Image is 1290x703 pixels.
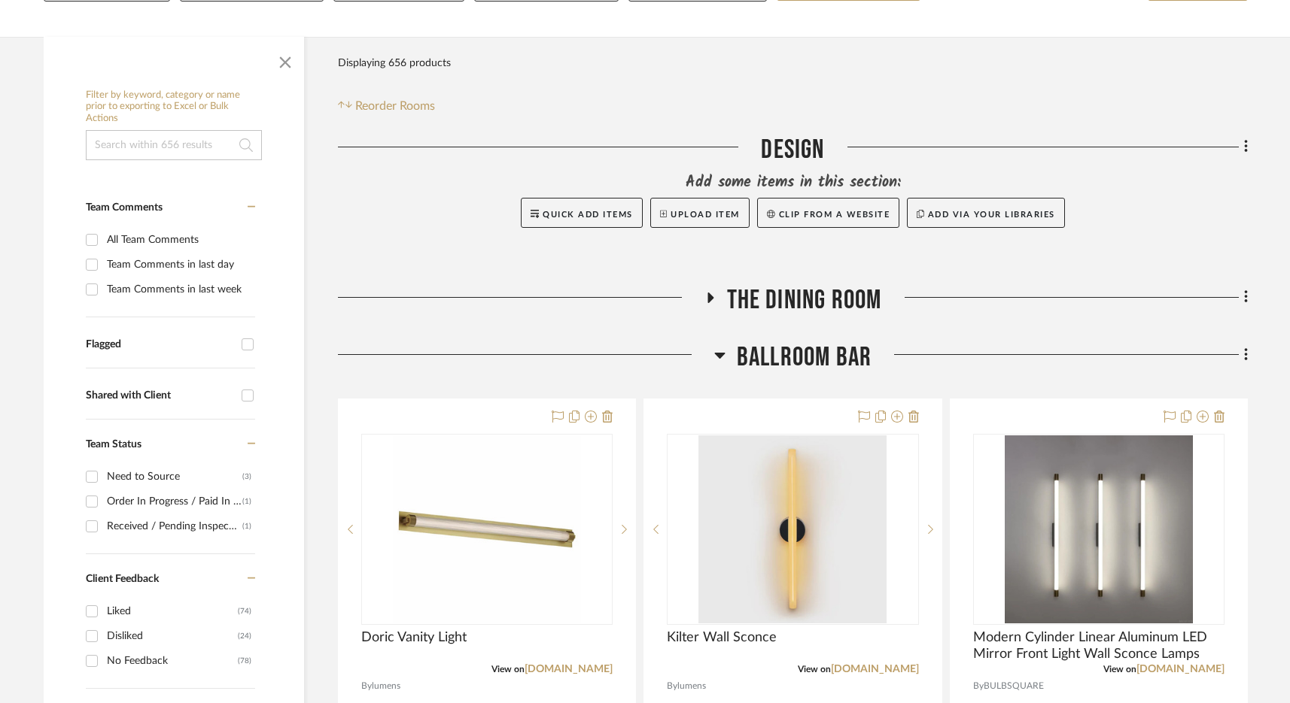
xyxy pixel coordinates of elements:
[521,198,643,228] button: Quick Add Items
[525,664,613,674] a: [DOMAIN_NAME]
[86,202,163,213] span: Team Comments
[270,44,300,74] button: Close
[543,211,633,219] span: Quick Add Items
[107,228,251,252] div: All Team Comments
[1005,435,1193,623] img: Modern Cylinder Linear Aluminum LED Mirror Front Light Wall Sconce Lamps
[107,514,242,538] div: Received / Pending Inspection
[677,679,706,693] span: lumens
[667,629,777,646] span: Kilter Wall Sconce
[242,465,251,489] div: (3)
[393,435,581,623] img: Doric Vanity Light
[86,130,262,160] input: Search within 656 results
[107,489,242,514] div: Order In Progress / Paid In Full w/ Freight, No Balance due
[338,172,1248,193] div: Add some items in this section:
[107,624,238,648] div: Disliked
[238,599,251,623] div: (74)
[242,489,251,514] div: (1)
[242,514,251,538] div: (1)
[86,389,234,402] div: Shared with Client
[107,253,251,277] div: Team Comments in last day
[107,465,242,489] div: Need to Source
[361,679,372,693] span: By
[907,198,1065,228] button: Add via your libraries
[361,629,467,646] span: Doric Vanity Light
[372,679,400,693] span: lumens
[650,198,750,228] button: Upload Item
[1136,664,1225,674] a: [DOMAIN_NAME]
[798,665,831,674] span: View on
[86,439,141,450] span: Team Status
[86,89,262,125] h6: Filter by keyword, category or name prior to exporting to Excel or Bulk Actions
[107,599,238,623] div: Liked
[355,97,435,115] span: Reorder Rooms
[86,574,159,584] span: Client Feedback
[727,284,882,317] span: The Dining Room
[831,664,919,674] a: [DOMAIN_NAME]
[698,435,887,623] img: Kilter Wall Sconce
[1103,665,1136,674] span: View on
[338,48,451,78] div: Displaying 656 products
[984,679,1044,693] span: BULBSQUARE
[238,624,251,648] div: (24)
[107,277,251,302] div: Team Comments in last week
[757,198,899,228] button: Clip from a website
[491,665,525,674] span: View on
[107,649,238,673] div: No Feedback
[338,97,435,115] button: Reorder Rooms
[737,341,872,374] span: BALLROOM BAR
[973,629,1225,662] span: Modern Cylinder Linear Aluminum LED Mirror Front Light Wall Sconce Lamps
[973,679,984,693] span: By
[667,679,677,693] span: By
[86,338,234,351] div: Flagged
[238,649,251,673] div: (78)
